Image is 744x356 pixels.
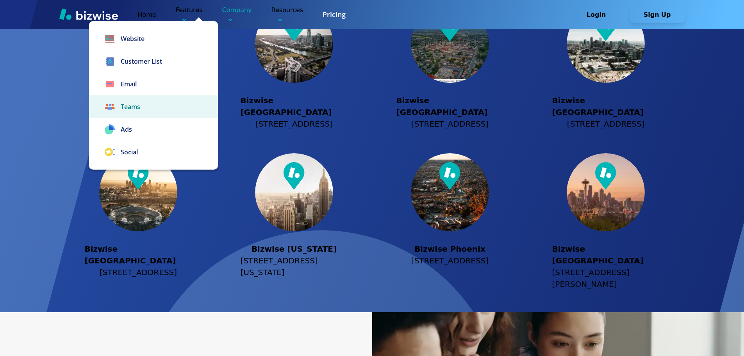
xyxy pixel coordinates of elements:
button: Login [569,7,624,23]
p: [STREET_ADDRESS] [255,118,333,130]
a: Sign Up [630,11,685,18]
p: [STREET_ADDRESS] [100,267,177,278]
img: Pin Icon [284,162,305,190]
a: Home [137,11,156,18]
a: Email [89,73,218,95]
p: [STREET_ADDRESS] [411,255,489,267]
a: Teams [89,95,218,118]
img: Bizwise office Denver [567,5,645,83]
a: Customer List [89,50,218,73]
img: Pin Icon [439,162,460,190]
img: Bizwise office Los Angeles [99,153,177,231]
p: Bizwise Phoenix [414,243,485,255]
img: Bizwise office Boulder [411,5,489,83]
img: Bizwise office Phoenix [411,153,489,231]
img: Pin Icon [595,162,616,190]
p: Bizwise [GEOGRAPHIC_DATA] [240,95,348,118]
p: Company [222,5,252,24]
a: Ads [89,118,218,141]
p: Bizwise [GEOGRAPHIC_DATA] [396,95,503,118]
p: [STREET_ADDRESS] [411,118,489,130]
img: Bizwise office Seattle [567,153,645,231]
p: Bizwise [GEOGRAPHIC_DATA] [552,243,660,267]
p: Bizwise [GEOGRAPHIC_DATA] [84,243,192,267]
a: Website [89,27,218,50]
img: Bizwise Logo [59,8,118,20]
p: Bizwise [US_STATE] [252,243,337,255]
img: Bizwise office Austin [255,5,333,83]
p: Bizwise [GEOGRAPHIC_DATA] [552,95,660,118]
p: Resources [271,5,303,24]
p: [STREET_ADDRESS][PERSON_NAME] [552,267,660,290]
img: Pin Icon [128,162,149,190]
img: Bizwise office New York City [255,153,333,231]
p: [STREET_ADDRESS][US_STATE] [240,255,348,278]
a: Login [569,11,630,18]
button: Sign Up [630,7,685,23]
a: Social [89,141,218,163]
p: [STREET_ADDRESS] [567,118,644,130]
a: Pricing [323,10,346,20]
p: Features [176,5,203,24]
